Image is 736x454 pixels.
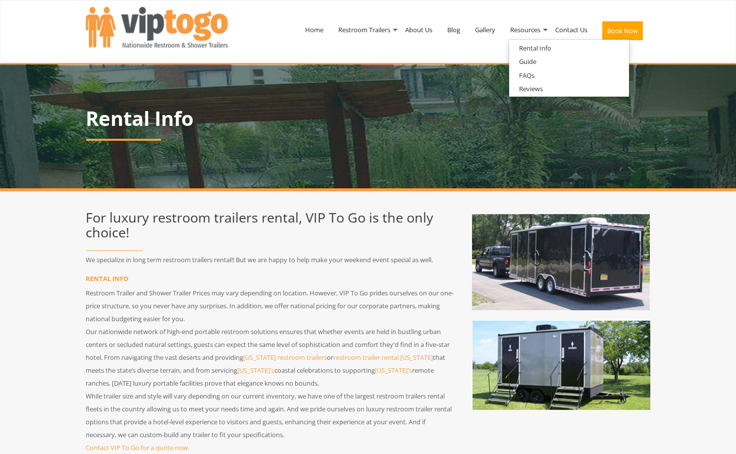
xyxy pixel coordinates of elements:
h3: RENTAL INFO [86,275,457,282]
a: Resources [503,4,548,56]
a: Guide [509,56,546,68]
img: Luxury Restroom Trailer [472,320,650,410]
a: FAQs [509,69,544,82]
img: VIPTOGO [86,7,228,48]
p: Restroom Trailer and Shower Trailer Prices may vary depending on location. However, VIP To Go pri... [86,286,457,325]
img: Washroom Trailer [472,214,650,310]
h2: For luxury restroom trailers rental, VIP To Go is the only choice! [86,210,457,239]
a: Book Now [595,4,650,61]
p: Our nationwide network of high-end portable restroom solutions ensures that whether events are he... [86,325,457,390]
a: Reviews [509,83,553,95]
a: Contact Us [548,4,595,56]
h1: Rental Info [86,108,650,129]
a: Gallery [468,4,503,56]
a: Restroom Trailers [331,4,398,56]
a: Home [298,4,331,56]
a: restroom trailer rental [US_STATE] [333,353,433,362]
a: [US_STATE]'s [375,366,412,375]
p: We specialize in long term restroom trailers rental!! But we are happy to help make your weekend ... [86,253,457,266]
a: [US_STATE]'s [237,366,274,375]
a: [US_STATE] restroom trailers [243,353,327,362]
a: Blog [440,4,468,56]
a: About Us [398,4,440,56]
p: While trailer size and style will vary depending on our current inventory, we have one of the lar... [86,390,457,441]
button: Book Now [602,21,643,40]
a: Rental Info [509,42,561,55]
button: Live Chat [696,414,736,454]
a: Contact VIP To Go for a quote now. [86,443,189,452]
